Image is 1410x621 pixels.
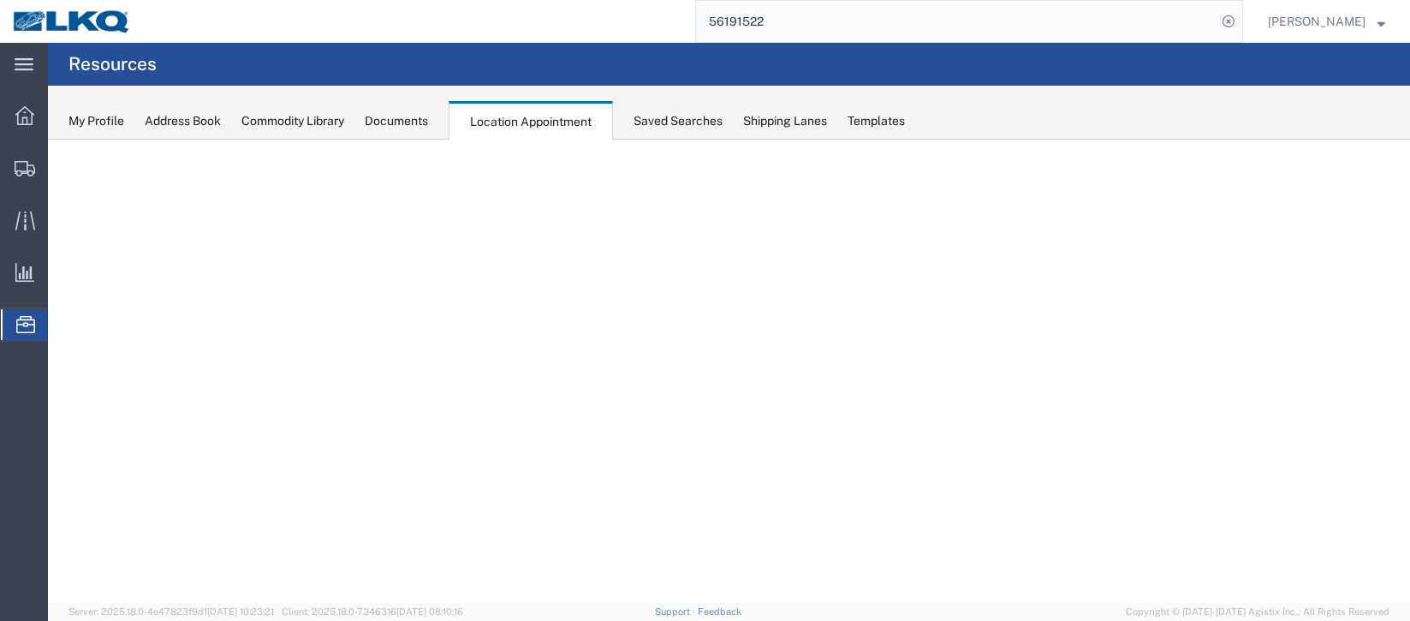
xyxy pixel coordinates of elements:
span: Server: 2025.18.0-4e47823f9d1 [68,606,274,617]
span: Christopher Sanchez [1268,12,1365,31]
div: Shipping Lanes [743,112,827,130]
span: [DATE] 10:23:21 [207,606,274,617]
a: Feedback [698,606,741,617]
img: logo [12,9,132,34]
iframe: FS Legacy Container [48,140,1410,603]
input: Search for shipment number, reference number [696,1,1217,42]
div: Location Appointment [449,101,613,140]
div: Address Book [145,112,221,130]
h4: Resources [68,43,157,86]
a: Support [655,606,698,617]
div: Documents [365,112,428,130]
button: [PERSON_NAME] [1267,11,1386,32]
div: My Profile [68,112,124,130]
div: Saved Searches [634,112,723,130]
div: Commodity Library [241,112,344,130]
span: Client: 2025.18.0-7346316 [282,606,463,617]
div: Templates [848,112,905,130]
span: [DATE] 08:10:16 [396,606,463,617]
span: Copyright © [DATE]-[DATE] Agistix Inc., All Rights Reserved [1126,605,1389,619]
